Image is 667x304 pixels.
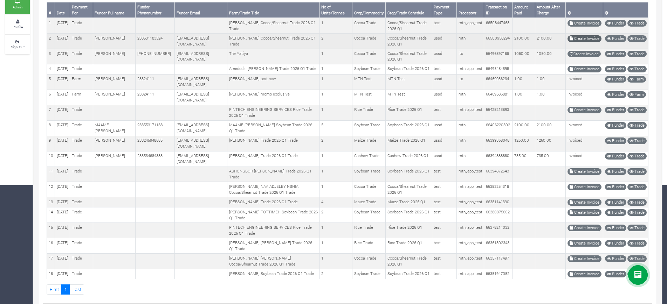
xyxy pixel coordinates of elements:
td: 1 [319,105,352,120]
td: 66496897188 [484,49,513,64]
td: 735.00 [513,151,535,167]
td: [DATE] [55,90,70,105]
td: [DATE] [55,207,70,223]
td: test [432,167,456,182]
td: 66357117497 [484,254,513,269]
td: Trade [70,269,93,279]
a: Create Invoice [568,35,601,42]
td: 2 [319,207,352,223]
td: ussd [432,74,456,90]
td: [PERSON_NAME] [93,90,135,105]
td: test [432,182,456,197]
td: [EMAIL_ADDRESS][DOMAIN_NAME] [175,90,227,105]
a: Funder [605,153,626,160]
td: [DATE] [55,238,70,254]
td: Trade [70,18,93,33]
a: Funder [605,240,626,247]
td: test [432,254,456,269]
td: 66378214032 [484,223,513,238]
td: 1 [319,238,352,254]
td: test [432,238,456,254]
td: Soybean Trade [352,207,386,223]
th: Funder Email [175,2,227,18]
th: Transaction ID [484,2,513,18]
td: Trade [70,238,93,254]
td: Trade [70,136,93,151]
td: [DATE] [55,74,70,90]
td: 2100.00 [535,120,565,136]
td: Rice Trade 2026 Q1 [386,105,432,120]
a: Funder [605,107,626,113]
th: Date [55,2,70,18]
td: itc [457,74,484,90]
td: 1 [319,18,352,33]
td: 2 [319,269,352,279]
th: Processor [457,2,484,18]
td: Trade [70,34,93,49]
a: Funder [605,255,626,262]
td: Trade [70,49,93,64]
a: Create Invoice [568,184,601,190]
td: Trade [70,120,93,136]
td: 14 [47,207,55,223]
a: Funder [605,199,626,206]
td: mtn_app_test [457,269,484,279]
a: Trade [627,107,647,113]
td: [PERSON_NAME] [93,136,135,151]
a: Sign Out [5,35,30,54]
a: Funder [605,137,626,144]
td: 1260.00 [513,136,535,151]
td: [PERSON_NAME] [PERSON_NAME] Cocoa/Shearnut Trade 2026 Q1 Trade [227,254,320,269]
td: 1 [319,223,352,238]
td: 2 [47,34,55,49]
td: mtn [457,120,484,136]
td: ussd [432,151,456,167]
td: 17 [47,254,55,269]
td: 1 [319,49,352,64]
td: 1.00 [535,90,565,105]
td: Maize Trade [352,197,386,207]
td: [PERSON_NAME] [93,34,135,49]
a: Funder [605,184,626,190]
td: mtn_app_test [457,182,484,197]
td: PINTECH ENGINEERING SERVICES Rice Trade 2026 Q1 Trade [227,105,320,120]
td: Soybean Trade 2026 Q1 [386,64,432,74]
td: [PERSON_NAME] Cocoa/Shearnut Trade 2026 Q1 Trade [227,18,320,33]
td: 66380975602 [484,207,513,223]
a: Create Invoice [568,271,601,277]
td: [DATE] [55,254,70,269]
a: Funder [605,209,626,216]
a: Create Invoice [568,209,601,216]
a: Create Invoice [568,168,601,175]
td: 2100.00 [513,34,535,49]
td: test [432,105,456,120]
td: 233245948685 [136,136,175,151]
td: itc [457,49,484,64]
td: [PERSON_NAME] [93,74,135,90]
td: mtn_app_test [457,167,484,182]
small: Admin [13,5,23,9]
td: Invoiced [566,74,603,90]
td: Soybean Trade [352,167,386,182]
td: Soybean Trade 2026 Q1 [386,167,432,182]
a: Trade [627,153,647,160]
td: mtn_app_test [457,18,484,33]
td: MAAME [PERSON_NAME] [93,120,135,136]
a: Trade [627,255,647,262]
th: Payment For [70,2,93,18]
td: Cocoa Trade [352,182,386,197]
td: Trade [70,254,93,269]
td: 66394872543 [484,167,513,182]
td: test [432,64,456,74]
td: 3 [47,49,55,64]
td: 66500958294 [484,34,513,49]
td: Cocoa/Shearnut Trade 2026 Q1 [386,34,432,49]
a: Create Invoice [568,20,601,27]
td: [PERSON_NAME] [93,151,135,167]
td: 1 [47,18,55,33]
a: Create Invoice [568,66,601,72]
a: Trade [627,35,647,42]
td: mtn_app_test [457,207,484,223]
td: [DATE] [55,223,70,238]
td: [PERSON_NAME] momo exclusive [227,90,320,105]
